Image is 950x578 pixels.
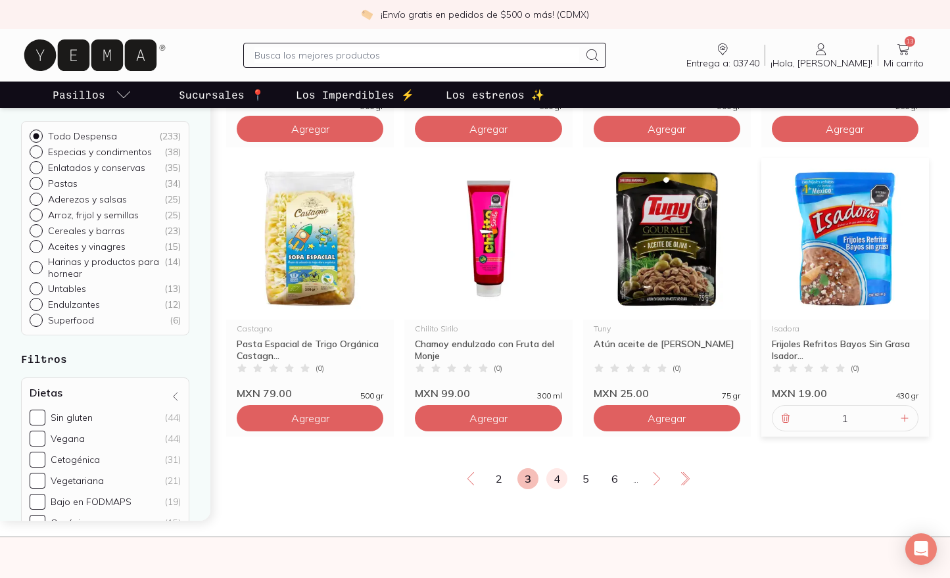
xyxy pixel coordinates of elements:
span: ( 0 ) [673,364,681,372]
div: Vegana [51,433,85,445]
span: MXN 79.00 [237,387,292,400]
input: Vegetariana(21) [30,473,45,489]
div: ( 12 ) [164,299,181,310]
p: Pastas [48,178,78,189]
div: ( 13 ) [164,283,181,295]
p: Todo Despensa [48,130,117,142]
div: ( 23 ) [164,225,181,237]
a: Atún aceite de oliva pouch TunyTunyAtún aceite de [PERSON_NAME](0)MXN 25.0075 gr [583,158,751,400]
span: 75 gr [722,392,740,400]
div: Chamoy endulzado con Fruta del Monje [415,338,561,362]
p: Harinas y productos para hornear [48,256,164,279]
input: Cetogénica(31) [30,452,45,468]
div: Tuny [594,325,740,333]
span: MXN 99.00 [415,387,470,400]
span: Agregar [291,122,329,135]
span: 300 ml [537,392,562,400]
p: Arroz, frijol y semillas [48,209,139,221]
button: Agregar [237,116,383,142]
span: MXN 19.00 [772,387,827,400]
div: ( 25 ) [164,209,181,221]
button: Agregar [237,405,383,431]
div: (44) [165,412,181,423]
div: ( 14 ) [164,256,181,279]
div: ( 233 ) [159,130,181,142]
a: 4 [546,468,567,489]
strong: Filtros [21,352,67,365]
button: Agregar [594,405,740,431]
span: 500 gr [360,392,383,400]
img: Frijol Refritos Bayos Sin Grasa Isadora [761,158,929,320]
a: Sucursales 📍 [176,82,267,108]
p: Superfood [48,314,94,326]
div: Frijoles Refritos Bayos Sin Grasa Isador... [772,338,918,362]
p: Los estrenos ✨ [446,87,544,103]
span: Entrega a: 03740 [686,57,759,69]
a: Los estrenos ✨ [443,82,547,108]
div: Sin gluten [51,412,93,423]
span: ¡Hola, [PERSON_NAME]! [771,57,872,69]
div: Chilito Sirilo [415,325,561,333]
span: 13 [905,36,915,47]
span: Agregar [648,412,686,425]
a: Entrega a: 03740 [681,41,765,69]
div: (15) [165,517,181,529]
span: ... [633,472,638,485]
span: Agregar [291,412,329,425]
p: Aderezos y salsas [48,193,127,205]
p: Cereales y barras [48,225,125,237]
div: ( 38 ) [164,146,181,158]
a: chamoy con fruta del monjeChilito SiriloChamoy endulzado con Fruta del Monje(0)MXN 99.00300 ml [404,158,572,400]
div: ( 25 ) [164,193,181,205]
span: ( 0 ) [316,364,324,372]
span: Agregar [469,412,508,425]
div: ( 15 ) [164,241,181,253]
span: Agregar [826,122,864,135]
p: Aceites y vinagres [48,241,126,253]
span: MXN 25.00 [594,387,649,400]
div: Atún aceite de [PERSON_NAME] [594,338,740,362]
a: Pasta Espacial de Trigo Orgánica CastagnoCastagnoPasta Espacial de Trigo Orgánica Castagn...(0)MX... [226,158,394,400]
div: ( 35 ) [164,162,181,174]
h4: Dietas [30,386,62,399]
img: Atún aceite de oliva pouch Tuny [583,158,751,320]
span: ( 0 ) [851,364,859,372]
div: Vegetariana [51,475,104,487]
input: Vegana(44) [30,431,45,446]
span: Agregar [469,122,508,135]
div: (19) [165,496,181,508]
button: Agregar [415,116,561,142]
span: Agregar [648,122,686,135]
a: Los Imperdibles ⚡️ [293,82,417,108]
input: Bajo en FODMAPS(19) [30,494,45,510]
div: (31) [165,454,181,466]
p: Pasillos [53,87,105,103]
span: 430 gr [895,392,918,400]
a: 2 [488,468,510,489]
div: Cetogénica [51,454,100,466]
a: 5 [575,468,596,489]
div: ( 34 ) [164,178,181,189]
button: Agregar [594,116,740,142]
div: Pasta Espacial de Trigo Orgánica Castagn... [237,338,383,362]
div: Bajo en FODMAPS [51,496,131,508]
img: chamoy con fruta del monje [404,158,572,320]
img: Pasta Espacial de Trigo Orgánica Castagno [226,158,394,320]
a: 13Mi carrito [878,41,929,69]
a: pasillo-todos-link [50,82,134,108]
span: ( 0 ) [494,364,502,372]
p: Especias y condimentos [48,146,152,158]
a: Frijol Refritos Bayos Sin Grasa IsadoraIsadoraFrijoles Refritos Bayos Sin Grasa Isador...(0)MXN 1... [761,158,929,400]
input: Busca los mejores productos [254,47,579,63]
button: Agregar [415,405,561,431]
input: Orgánica(15) [30,515,45,531]
div: Castagno [237,325,383,333]
div: Isadora [772,325,918,333]
input: Sin gluten(44) [30,410,45,425]
div: (21) [165,475,181,487]
p: Sucursales 📍 [179,87,264,103]
div: ( 6 ) [170,314,181,326]
a: 6 [604,468,625,489]
img: check [361,9,373,20]
a: ¡Hola, [PERSON_NAME]! [765,41,878,69]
